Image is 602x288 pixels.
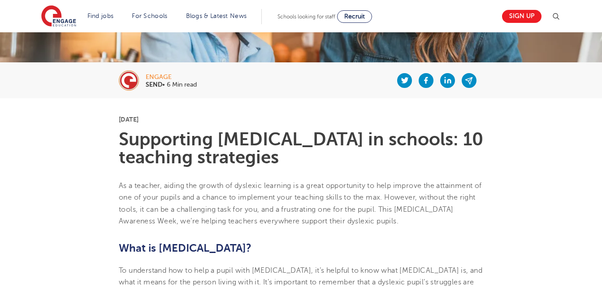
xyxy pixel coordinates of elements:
[119,242,251,254] b: What is [MEDICAL_DATA]?
[146,82,197,88] p: • 6 Min read
[41,5,76,28] img: Engage Education
[119,182,482,225] span: As a teacher, aiding the growth of dyslexic learning is a great opportunity to help improve the a...
[344,13,365,20] span: Recruit
[119,131,483,166] h1: Supporting [MEDICAL_DATA] in schools: 10 teaching strategies
[132,13,167,19] a: For Schools
[277,13,335,20] span: Schools looking for staff
[87,13,114,19] a: Find jobs
[502,10,541,23] a: Sign up
[119,116,483,122] p: [DATE]
[337,10,372,23] a: Recruit
[186,13,247,19] a: Blogs & Latest News
[146,81,162,88] b: SEND
[146,74,197,80] div: engage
